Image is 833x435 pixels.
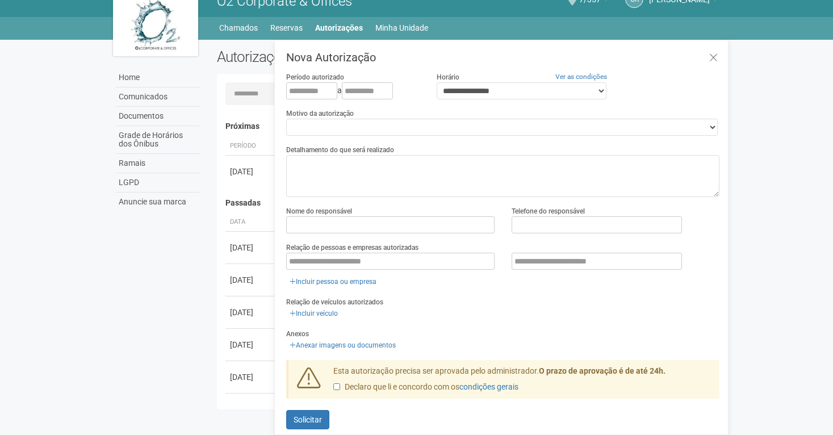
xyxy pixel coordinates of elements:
h3: Nova Autorização [286,52,719,63]
a: Incluir veículo [286,307,341,320]
a: Minha Unidade [375,20,428,36]
label: Horário [437,72,459,82]
span: Solicitar [294,415,322,424]
a: Anexar imagens ou documentos [286,339,399,352]
a: condições gerais [459,382,518,391]
input: Declaro que li e concordo com oscondições gerais [333,383,340,390]
label: Período autorizado [286,72,344,82]
a: LGPD [116,173,200,193]
label: Motivo da autorização [286,108,354,119]
div: Esta autorização precisa ser aprovada pelo administrador. [325,366,720,399]
label: Anexos [286,329,309,339]
a: Grade de Horários dos Ônibus [116,126,200,154]
h4: Próximas [225,122,712,131]
a: Ver as condições [555,73,607,81]
button: Solicitar [286,410,329,429]
div: [DATE] [230,274,272,286]
div: [DATE] [230,242,272,253]
label: Detalhamento do que será realizado [286,145,394,155]
h2: Autorizações [217,48,460,65]
label: Nome do responsável [286,206,352,216]
label: Relação de pessoas e empresas autorizadas [286,242,418,253]
div: [DATE] [230,371,272,383]
th: Data [225,213,277,232]
th: Período [225,137,277,156]
label: Declaro que li e concordo com os [333,382,518,393]
div: [DATE] [230,307,272,318]
h4: Passadas [225,199,712,207]
a: Comunicados [116,87,200,107]
div: a [286,82,419,99]
label: Telefone do responsável [512,206,585,216]
strong: O prazo de aprovação é de até 24h. [539,366,665,375]
a: Autorizações [315,20,363,36]
a: Home [116,68,200,87]
a: Ramais [116,154,200,173]
a: Incluir pessoa ou empresa [286,275,380,288]
a: Documentos [116,107,200,126]
div: [DATE] [230,166,272,177]
a: Reservas [270,20,303,36]
a: Anuncie sua marca [116,193,200,211]
div: [DATE] [230,339,272,350]
a: Chamados [219,20,258,36]
label: Relação de veículos autorizados [286,297,383,307]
